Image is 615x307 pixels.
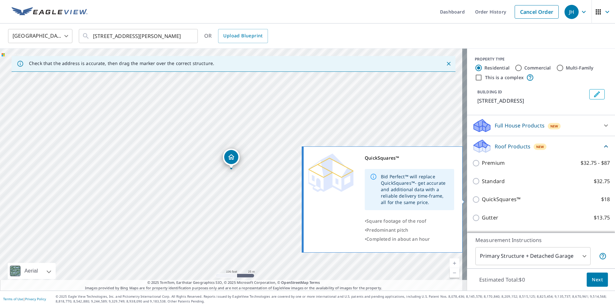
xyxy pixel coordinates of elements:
label: Multi-Family [566,65,594,71]
p: Measurement Instructions [475,236,607,244]
a: Upload Blueprint [218,29,268,43]
span: Your report will include the primary structure and a detached garage if one exists. [599,252,607,260]
p: Estimated Total: $0 [474,273,530,287]
span: New [550,124,558,129]
span: © 2025 TomTom, Earthstar Geographics SIO, © 2025 Microsoft Corporation, © [147,280,320,285]
label: This is a complex [485,74,524,81]
div: QuickSquares™ [365,153,454,163]
button: Close [445,60,453,68]
p: $32.75 - $87 [581,159,610,167]
div: Bid Perfect™ will replace QuickSquares™- get accurate and additional data with a reliable deliver... [381,171,449,208]
span: Completed in about an hour [366,236,430,242]
span: Upload Blueprint [223,32,262,40]
p: Premium [482,159,505,167]
div: Aerial [23,263,40,279]
div: OR [204,29,268,43]
p: Check that the address is accurate, then drag the marker over the correct structure. [29,60,214,66]
a: Privacy Policy [25,297,46,301]
div: Roof ProductsNew [472,139,610,154]
p: $18 [601,195,610,203]
button: Edit building 1 [589,89,605,99]
span: Next [592,276,603,284]
div: [GEOGRAPHIC_DATA] [8,27,72,45]
div: Primary Structure + Detached Garage [475,247,591,265]
span: Square footage of the roof [366,218,426,224]
p: Bid Perfect™ [482,232,513,240]
div: • [365,226,454,235]
div: • [365,235,454,244]
a: Current Level 18, Zoom In [450,258,459,268]
p: BUILDING ID [477,89,502,95]
a: Current Level 18, Zoom Out [450,268,459,278]
button: Next [587,273,608,287]
p: | [3,297,46,301]
span: Predominant pitch [366,227,408,233]
p: [STREET_ADDRESS] [477,97,587,105]
p: $32.75 [594,177,610,185]
div: • [365,217,454,226]
p: $18 [601,232,610,240]
a: Cancel Order [515,5,559,19]
p: $13.75 [594,214,610,222]
a: Terms [309,280,320,285]
label: Commercial [524,65,551,71]
p: Full House Products [495,122,545,129]
label: Residential [484,65,509,71]
p: QuickSquares™ [482,195,520,203]
p: © 2025 Eagle View Technologies, Inc. and Pictometry International Corp. All Rights Reserved. Repo... [56,294,612,304]
img: Premium [308,153,353,192]
div: PROPERTY TYPE [475,56,607,62]
p: Roof Products [495,143,530,150]
img: EV Logo [12,7,87,17]
div: Dropped pin, building 1, Residential property, 118 Galahad Dr Georgetown, KY 40324 [223,149,240,169]
span: New [536,144,544,149]
div: Full House ProductsNew [472,118,610,133]
div: Aerial [8,263,56,279]
a: OpenStreetMap [281,280,308,285]
a: Terms of Use [3,297,23,301]
p: Standard [482,177,505,185]
p: Gutter [482,214,498,222]
input: Search by address or latitude-longitude [93,27,185,45]
div: JH [565,5,579,19]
